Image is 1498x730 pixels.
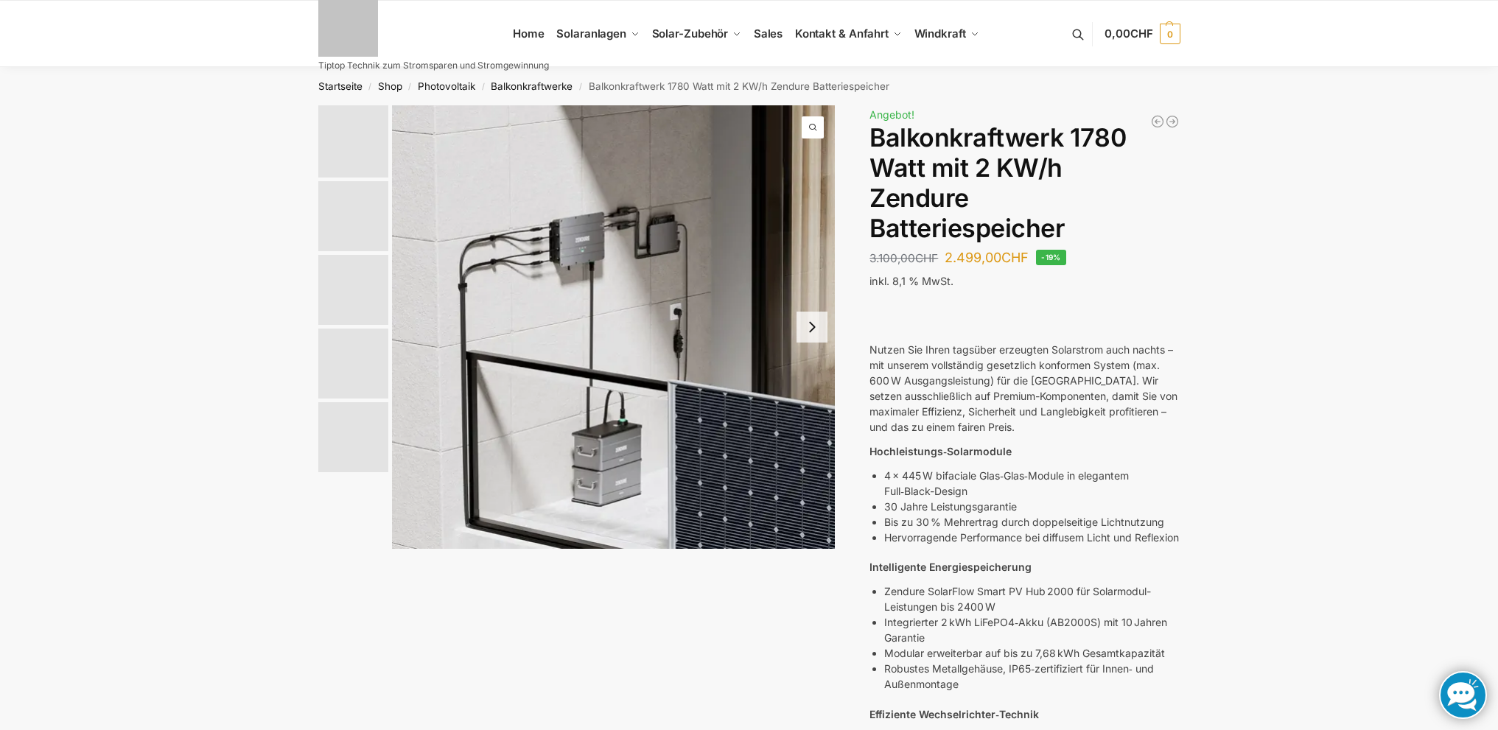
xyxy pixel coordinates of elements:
a: Photovoltaik [418,80,475,92]
img: Zendure-solar-flow-Batteriespeicher für Balkonkraftwerke [318,181,388,251]
p: Integrierter 2 kWh LiFePO4‑Akku (AB2000S) mit 10 Jahren Garantie [884,614,1180,645]
span: Solaranlagen [556,27,626,41]
span: Windkraft [914,27,966,41]
strong: Intelligente Energiespeicherung [869,561,1032,573]
img: Anschlusskabel-3meter_schweizer-stecker [318,402,388,472]
button: Next slide [797,312,827,343]
img: Maysun [318,329,388,399]
h1: Balkonkraftwerk 1780 Watt mit 2 KW/h Zendure Batteriespeicher [869,123,1180,243]
span: Kontakt & Anfahrt [795,27,889,41]
button: Weitergeben [914,306,923,308]
strong: Hochleistungs‑Solarmodule [869,445,1012,457]
p: Nutzen Sie Ihren tagsüber erzeugten Solarstrom auch nachts – mit unserem vollständig gesetzlich k... [869,342,1180,435]
a: 10 Bificiale Solarmodule 450 Watt Fullblack [1165,114,1180,129]
bdi: 3.100,00 [869,251,938,265]
span: -19% [1036,250,1066,265]
strong: Effiziente Wechselrichter‑Technik [869,708,1039,720]
p: Robustes Metallgehäuse, IP65‑zertifiziert für Innen‑ und Außenmontage [884,661,1180,692]
span: 0 [1160,24,1180,44]
a: 7,2 KW Dachanlage zur Selbstmontage [1150,114,1165,129]
bdi: 2.499,00 [945,250,1029,265]
a: Windkraft [908,1,985,67]
span: 0,00 [1105,27,1152,41]
a: Shop [378,80,402,92]
span: CHF [1130,27,1153,41]
img: Zendure-solar-flow-Batteriespeicher für Balkonkraftwerke [392,105,836,549]
a: Solaranlagen [550,1,645,67]
img: Zendure-solar-flow-Batteriespeicher für Balkonkraftwerke [318,105,388,178]
a: Kontakt & Anfahrt [788,1,908,67]
span: / [475,81,491,93]
span: Sales [754,27,783,41]
button: Gute Reaktion [878,306,887,308]
p: 30 Jahre Leistungsgarantie [884,499,1180,514]
button: Kopieren [869,306,878,308]
button: Schlechte Reaktion [887,306,896,308]
span: / [363,81,378,93]
a: Sales [747,1,788,67]
span: Angebot! [869,108,914,121]
button: In Canvas bearbeiten [905,306,914,308]
span: / [573,81,588,93]
p: Zendure SolarFlow Smart PV Hub 2000 für Solarmodul-Leistungen bis 2400 W [884,583,1180,614]
span: CHF [1001,250,1029,265]
button: Vorlesen [896,306,905,308]
p: Modular erweiterbar auf bis zu 7,68 kWh Gesamtkapazität [884,645,1180,661]
p: Hervorragende Performance bei diffusem Licht und Reflexion [884,530,1180,545]
span: CHF [915,251,938,265]
p: Bis zu 30 % Mehrertrag durch doppelseitige Lichtnutzung [884,514,1180,530]
p: Tiptop Technik zum Stromsparen und Stromgewinnung [318,61,549,70]
a: 0,00CHF 0 [1105,12,1180,56]
a: Solar-Zubehör [645,1,747,67]
nav: Breadcrumb [292,67,1206,105]
span: / [402,81,418,93]
span: Solar-Zubehör [652,27,729,41]
span: inkl. 8,1 % MwSt. [869,275,953,287]
a: Balkonkraftwerke [491,80,573,92]
img: Zendure Batteriespeicher-wie anschliessen [318,255,388,325]
a: Startseite [318,80,363,92]
p: 4 × 445 W bifaciale Glas‑Glas‑Module in elegantem Full‑Black-Design [884,468,1180,499]
a: Zendure-solar-flow-Batteriespeicher für BalkonkraftwerkeZnedure solar flow Batteriespeicher fuer ... [392,105,836,549]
